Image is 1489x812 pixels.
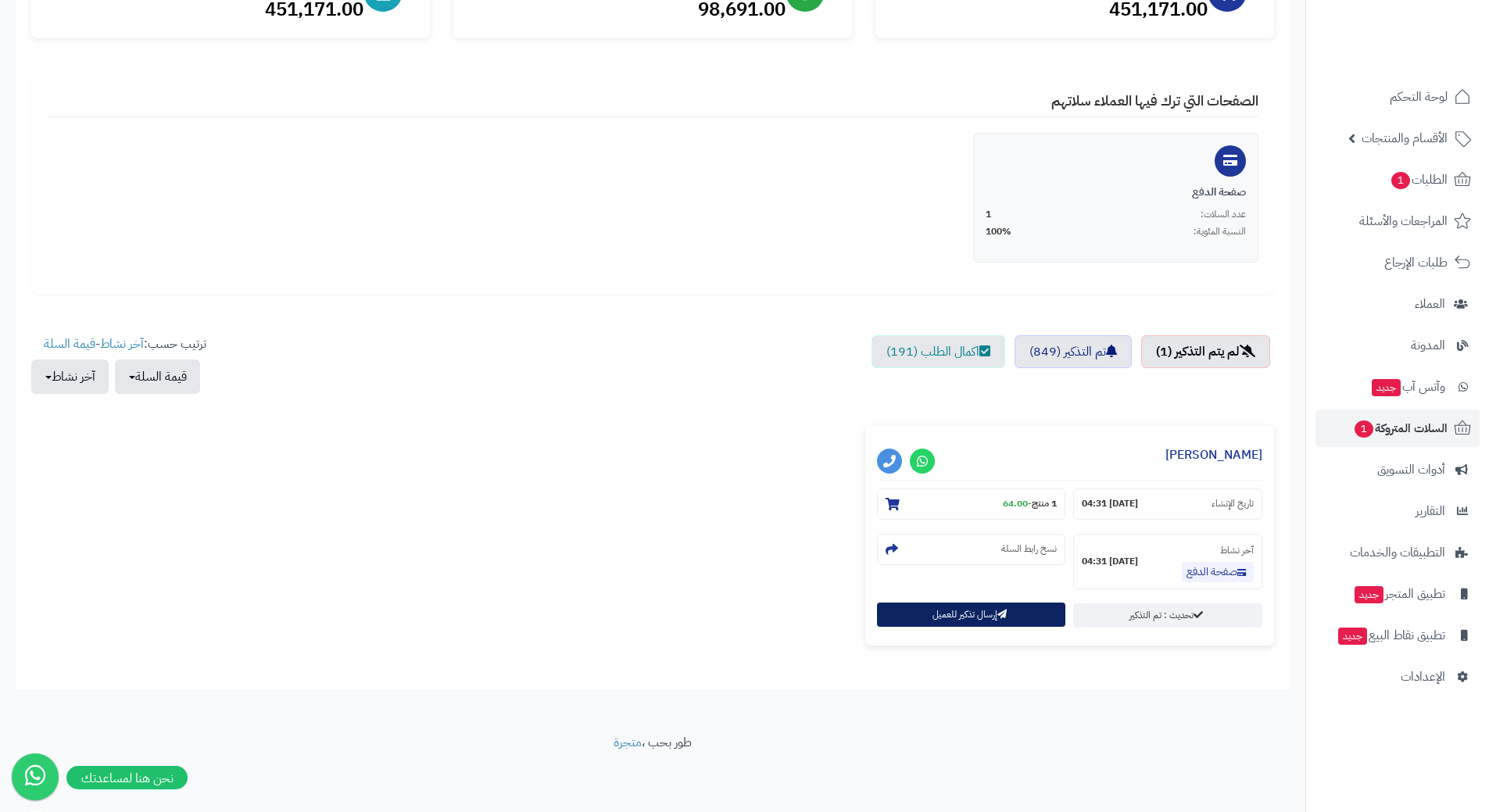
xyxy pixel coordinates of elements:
span: أدوات التسويق [1377,459,1445,481]
small: نسخ رابط السلة [1001,542,1057,556]
small: تاريخ الإنشاء [1212,497,1254,510]
span: تطبيق المتجر [1353,583,1445,605]
a: لم يتم التذكير (1) [1141,335,1270,368]
section: نسخ رابط السلة [877,534,1066,565]
a: تحديث : تم التذكير [1073,603,1262,628]
a: وآتس آبجديد [1315,368,1480,406]
a: أدوات التسويق [1315,451,1480,488]
span: طلبات الإرجاع [1384,252,1448,274]
a: متجرة [614,733,642,752]
a: المدونة [1315,327,1480,364]
a: المراجعات والأسئلة [1315,202,1480,240]
span: الإعدادات [1401,666,1445,688]
button: قيمة السلة [115,359,200,394]
span: النسبة المئوية: [1194,225,1246,238]
span: تطبيق نقاط البيع [1337,624,1445,646]
span: 1 [1391,172,1410,189]
a: اكمال الطلب (191) [872,335,1005,368]
a: الإعدادات [1315,658,1480,696]
span: وآتس آب [1370,376,1445,398]
button: إرسال تذكير للعميل [877,603,1066,627]
a: السلات المتروكة1 [1315,410,1480,447]
strong: [DATE] 04:31 [1082,555,1138,568]
span: المدونة [1411,334,1445,356]
a: طلبات الإرجاع [1315,244,1480,281]
a: تطبيق نقاط البيعجديد [1315,617,1480,654]
span: الطلبات [1390,169,1448,191]
span: جديد [1372,379,1401,396]
ul: ترتيب حسب: - [31,335,206,394]
span: الأقسام والمنتجات [1362,127,1448,149]
section: 1 منتج-64.00 [877,488,1066,520]
a: التطبيقات والخدمات [1315,534,1480,571]
a: التقارير [1315,492,1480,530]
span: 100% [986,225,1011,238]
span: التقارير [1416,500,1445,522]
span: لوحة التحكم [1390,86,1448,108]
strong: 64.00 [1003,496,1028,510]
span: العملاء [1415,293,1445,315]
span: 1 [986,208,991,221]
a: تم التذكير (849) [1015,335,1132,368]
a: صفحة الدفع [1182,562,1254,582]
a: لوحة التحكم [1315,78,1480,116]
button: آخر نشاط [31,359,109,394]
span: عدد السلات: [1201,208,1246,221]
h4: الصفحات التي ترك فيها العملاء سلاتهم [47,93,1258,117]
span: 1 [1355,420,1373,438]
span: جديد [1355,586,1383,603]
span: السلات المتروكة [1353,417,1448,439]
small: آخر نشاط [1220,543,1254,557]
span: المراجعات والأسئلة [1359,210,1448,232]
a: [PERSON_NAME] [1165,445,1262,464]
span: التطبيقات والخدمات [1350,542,1445,563]
a: آخر نشاط [100,334,144,353]
small: - [1003,497,1057,510]
a: تطبيق المتجرجديد [1315,575,1480,613]
div: صفحة الدفع [986,184,1246,200]
a: قيمة السلة [44,334,95,353]
span: جديد [1338,628,1367,645]
strong: [DATE] 04:31 [1082,497,1138,510]
a: الطلبات1 [1315,161,1480,199]
a: العملاء [1315,285,1480,323]
strong: 1 منتج [1032,496,1057,510]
